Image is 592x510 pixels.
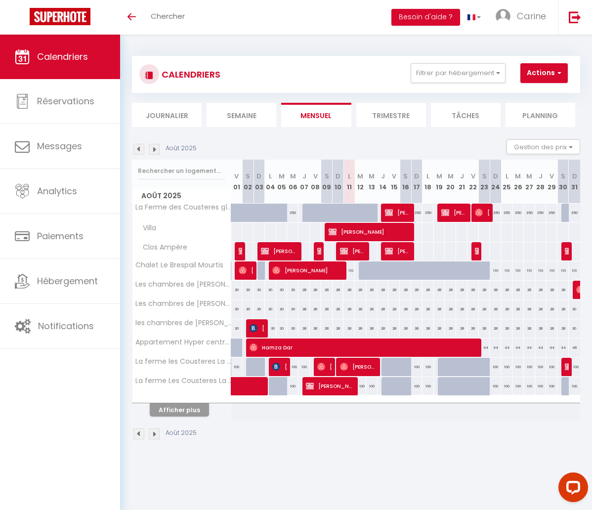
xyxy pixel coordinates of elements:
[475,203,490,222] span: [PERSON_NAME]
[333,319,344,338] div: 28
[242,281,254,299] div: 30
[313,171,318,181] abbr: V
[456,281,467,299] div: 28
[333,160,344,204] th: 10
[310,300,321,318] div: 28
[569,261,580,280] div: 110
[423,319,434,338] div: 28
[411,281,423,299] div: 28
[298,160,310,204] th: 07
[38,320,94,332] span: Notifications
[467,300,479,318] div: 28
[569,339,580,357] div: 46
[411,160,423,204] th: 17
[467,281,479,299] div: 28
[535,261,547,280] div: 110
[37,230,84,242] span: Paiements
[490,358,501,376] div: 100
[254,281,265,299] div: 30
[475,242,479,260] span: [PERSON_NAME]
[231,281,243,299] div: 30
[431,103,501,127] li: Tâches
[400,160,411,204] th: 16
[134,261,223,269] span: Chalet Le Brespail Mourtis
[272,357,288,376] span: [PERSON_NAME] des ROTOURS
[423,160,434,204] th: 18
[298,319,310,338] div: 28
[512,281,524,299] div: 28
[539,171,543,181] abbr: J
[448,171,454,181] abbr: M
[242,160,254,204] th: 02
[520,63,568,83] button: Actions
[378,160,389,204] th: 14
[298,281,310,299] div: 28
[159,63,220,85] h3: CALENDRIERS
[378,281,389,299] div: 28
[490,261,501,280] div: 110
[546,358,557,376] div: 100
[356,103,426,127] li: Trimestre
[231,160,243,204] th: 01
[355,377,366,395] div: 100
[546,281,557,299] div: 28
[512,300,524,318] div: 28
[321,319,333,338] div: 28
[343,300,355,318] div: 28
[550,468,592,510] iframe: LiveChat chat widget
[366,377,378,395] div: 100
[436,171,442,181] abbr: M
[423,300,434,318] div: 28
[381,171,385,181] abbr: J
[287,319,298,338] div: 30
[506,171,508,181] abbr: L
[546,300,557,318] div: 28
[535,377,547,395] div: 100
[479,300,490,318] div: 28
[557,281,569,299] div: 28
[348,171,351,181] abbr: L
[150,403,209,417] button: Afficher plus
[512,358,524,376] div: 100
[490,339,501,357] div: 44
[366,319,378,338] div: 28
[557,160,569,204] th: 30
[392,171,396,181] abbr: V
[343,319,355,338] div: 28
[550,171,554,181] abbr: V
[400,300,411,318] div: 28
[411,300,423,318] div: 28
[507,139,580,154] button: Gestion des prix
[279,171,285,181] abbr: M
[501,204,512,222] div: 350
[333,281,344,299] div: 28
[276,319,288,338] div: 30
[490,204,501,222] div: 350
[321,300,333,318] div: 28
[207,103,276,127] li: Semaine
[565,242,569,260] span: [PERSON_NAME]
[256,171,261,181] abbr: D
[378,319,389,338] div: 28
[134,281,233,288] span: Les chambres de [PERSON_NAME] " [PERSON_NAME]"
[276,281,288,299] div: 30
[329,222,412,241] span: [PERSON_NAME]
[512,339,524,357] div: 44
[134,300,233,307] span: Les chambres de [PERSON_NAME] "Zen"
[343,160,355,204] th: 11
[37,275,98,287] span: Hébergement
[423,377,434,395] div: 100
[287,281,298,299] div: 30
[535,319,547,338] div: 28
[535,204,547,222] div: 350
[343,281,355,299] div: 28
[411,319,423,338] div: 28
[340,242,367,260] span: [PERSON_NAME]
[231,358,243,376] div: 100
[287,204,298,222] div: 350
[414,171,419,181] abbr: D
[479,281,490,299] div: 28
[400,319,411,338] div: 28
[526,171,532,181] abbr: M
[385,242,412,260] span: [PERSON_NAME]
